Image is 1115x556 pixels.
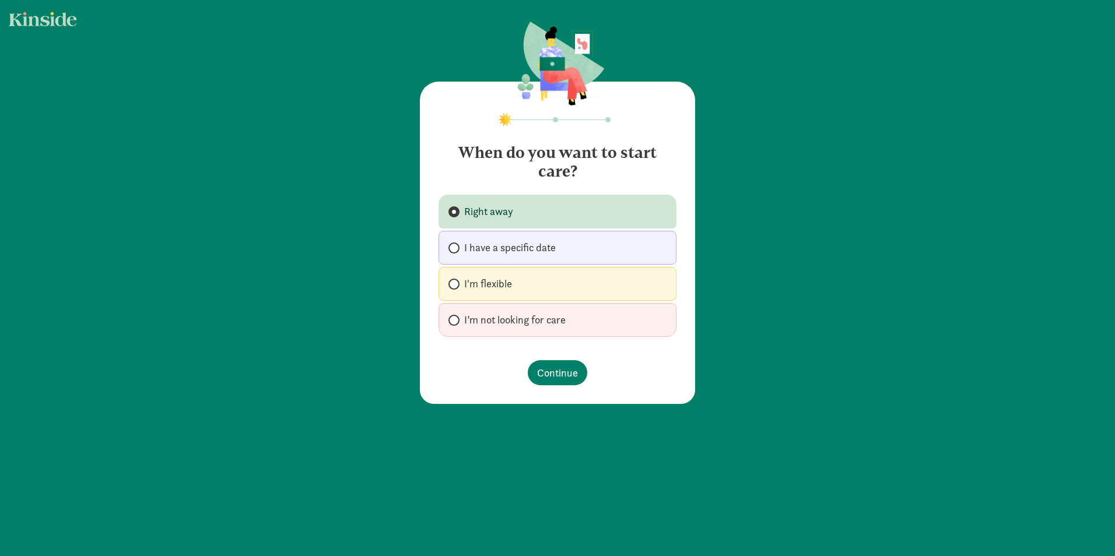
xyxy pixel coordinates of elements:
span: I have a specific date [464,241,556,255]
h4: When do you want to start care? [439,134,676,181]
span: I’m not looking for care [464,313,566,327]
span: Continue [537,365,578,381]
span: Right away [464,205,513,219]
button: Continue [528,360,587,385]
span: I'm flexible [464,277,512,291]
